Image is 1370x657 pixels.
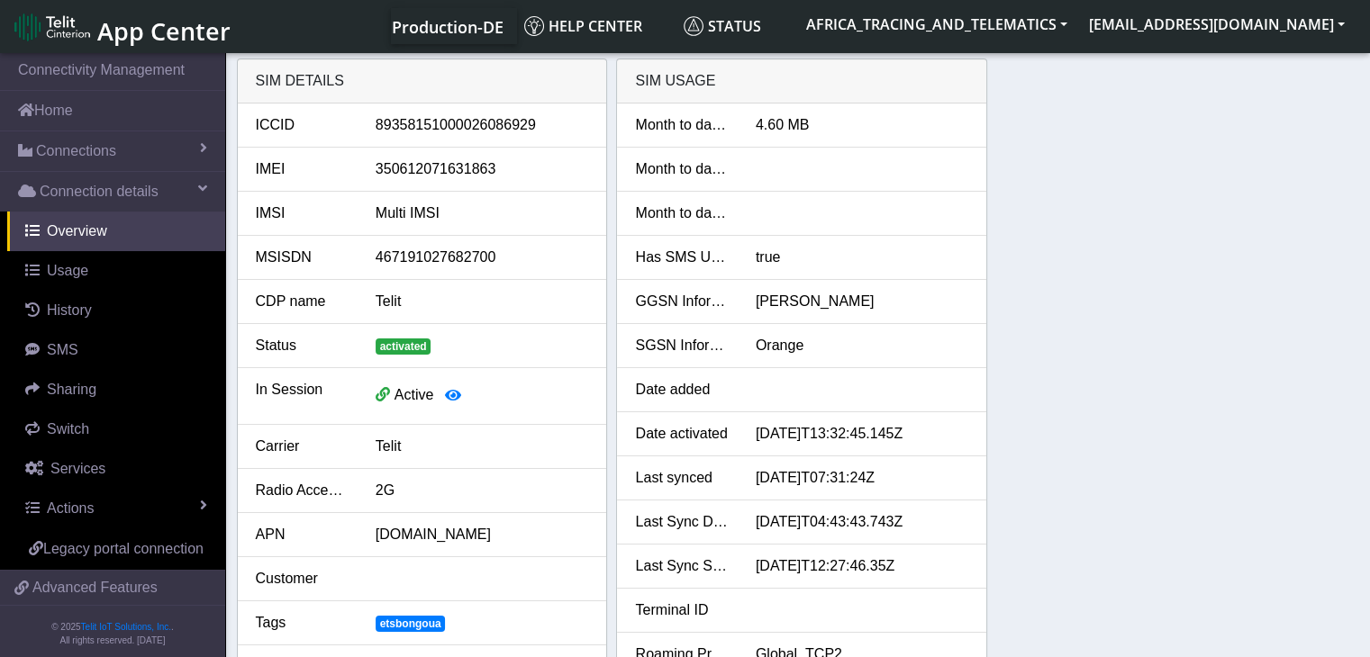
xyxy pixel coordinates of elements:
[242,202,362,224] div: IMSI
[7,370,225,409] a: Sharing
[621,114,741,136] div: Month to date data
[47,302,92,318] span: History
[742,555,983,577] div: [DATE]T12:27:46.35Z
[621,511,741,533] div: Last Sync Data Usage
[742,511,983,533] div: [DATE]T04:43:43.743Z
[362,114,603,136] div: 89358151000026086929
[14,13,90,41] img: logo-telit-cinterion-gw-new.png
[242,291,362,312] div: CDP name
[47,263,88,278] span: Usage
[684,16,703,36] img: status.svg
[524,16,544,36] img: knowledge.svg
[676,8,795,44] a: Status
[524,16,642,36] span: Help center
[621,247,741,268] div: Has SMS Usage
[621,555,741,577] div: Last Sync SMS Usage
[362,524,603,545] div: [DOMAIN_NAME]
[242,247,362,268] div: MSISDN
[376,616,446,632] span: etsbongoua
[1078,8,1356,40] button: [EMAIL_ADDRESS][DOMAIN_NAME]
[395,387,434,402] span: Active
[43,541,204,556] span: Legacy portal connection
[7,251,225,291] a: Usage
[242,158,362,180] div: IMEI
[7,489,225,528] a: Actions
[7,211,225,251] a: Overview
[36,140,116,162] span: Connections
[392,16,504,38] span: Production-DE
[97,14,231,48] span: App Center
[621,423,741,445] div: Date activated
[362,480,603,501] div: 2G
[7,330,225,370] a: SMS
[47,500,94,516] span: Actions
[242,335,362,356] div: Status
[391,8,503,44] a: Your current platform instance
[362,291,603,312] div: Telit
[742,467,983,489] div: [DATE]T07:31:24Z
[7,409,225,449] a: Switch
[621,379,741,400] div: Date added
[621,291,741,312] div: GGSN Information
[81,622,171,632] a: Telit IoT Solutions, Inc.
[47,223,107,238] span: Overview
[362,158,603,180] div: 350612071631863
[433,379,473,413] button: View session details
[47,382,96,397] span: Sharing
[242,524,362,545] div: APN
[617,59,986,103] div: SIM Usage
[621,202,741,224] div: Month to date voice
[742,247,983,268] div: true
[362,202,603,224] div: Multi IMSI
[621,335,741,356] div: SGSN Information
[242,379,362,413] div: In Session
[40,181,159,202] span: Connection details
[742,335,983,356] div: Orange
[47,342,78,357] span: SMS
[32,577,158,598] span: Advanced Features
[742,114,983,136] div: 4.60 MB
[621,158,741,180] div: Month to date SMS
[14,7,228,46] a: App Center
[376,338,431,355] span: activated
[517,8,676,44] a: Help center
[795,8,1078,40] button: AFRICA_TRACING_AND_TELEMATICS
[684,16,761,36] span: Status
[7,291,225,330] a: History
[362,436,603,457] div: Telit
[242,568,362,589] div: Customer
[242,114,362,136] div: ICCID
[742,291,983,312] div: [PERSON_NAME]
[621,599,741,621] div: Terminal ID
[621,467,741,489] div: Last synced
[242,436,362,457] div: Carrier
[242,612,362,634] div: Tags
[742,423,983,445] div: [DATE]T13:32:45.145Z
[47,421,89,436] span: Switch
[238,59,607,103] div: SIM details
[50,461,105,476] span: Services
[7,449,225,489] a: Services
[242,480,362,501] div: Radio Access Tech
[362,247,603,268] div: 467191027682700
